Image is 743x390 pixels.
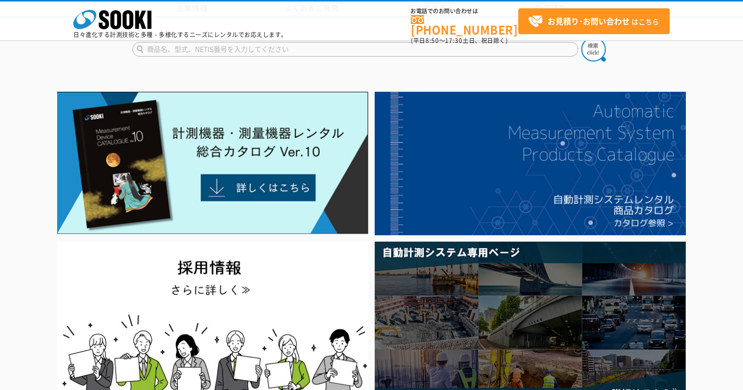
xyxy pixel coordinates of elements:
[375,92,686,235] img: 自動計測システムカタログ
[411,15,518,35] a: [PHONE_NUMBER]
[528,14,659,29] span: はこちら
[132,42,578,57] input: 商品名、型式、NETIS番号を入力してください
[518,8,670,34] a: お見積り･お問い合わせはこちら
[57,92,368,234] img: Catalog Ver10
[581,37,606,62] img: btn_search.png
[73,32,287,38] p: 日々進化する計測技術と多種・多様化するニーズにレンタルでお応えします。
[411,36,508,45] span: (平日 ～ 土日、祝日除く)
[445,36,463,45] span: 17:30
[425,36,439,45] span: 8:50
[548,15,630,27] strong: お見積り･お問い合わせ
[411,8,518,14] span: お電話でのお問い合わせは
